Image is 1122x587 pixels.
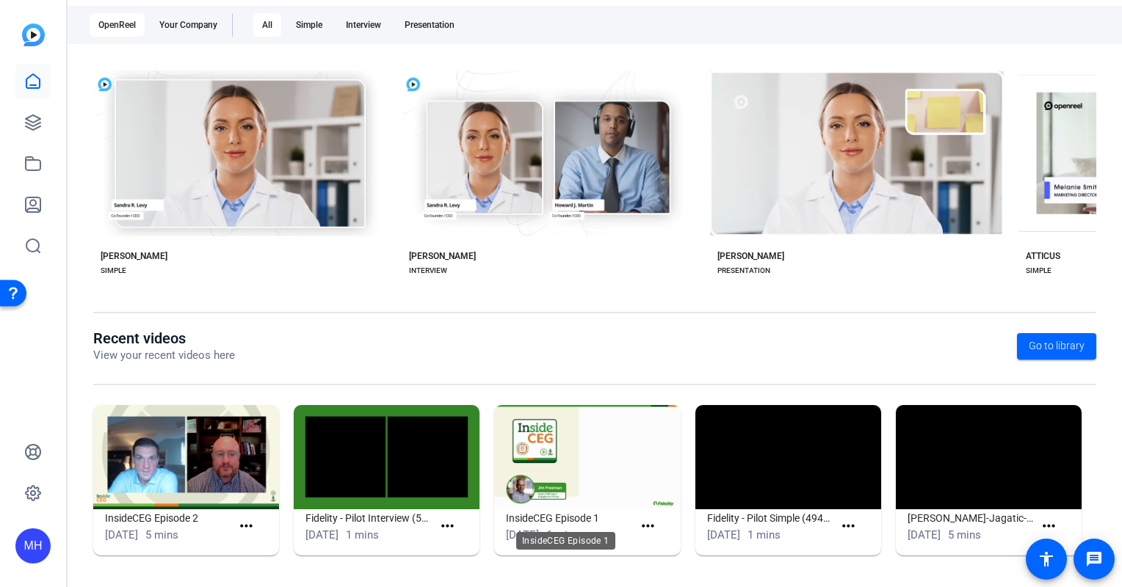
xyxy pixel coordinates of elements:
div: PRESENTATION [717,265,770,277]
p: View your recent videos here [93,347,235,364]
div: All [253,13,281,37]
h1: InsideCEG Episode 1 [506,509,632,527]
h1: Recent videos [93,329,235,347]
mat-icon: more_horiz [438,517,457,536]
div: [PERSON_NAME] [409,250,476,262]
span: [DATE] [305,528,339,542]
span: Go to library [1029,338,1085,354]
img: InsideCEG Episode 1 [494,405,680,509]
div: Simple [287,13,331,37]
img: Jason-Jagatic-Video--1--Attracting-with-WIIM-1751385903873-webcam [896,405,1082,509]
h1: Fidelity - Pilot Interview (50437) [305,509,432,527]
div: Presentation [396,13,463,37]
span: [DATE] [707,528,740,542]
div: InsideCEG Episode 1 [516,532,615,550]
span: [DATE] [908,528,941,542]
h1: InsideCEG Episode 2 [105,509,231,527]
img: Fidelity - Pilot Simple (49416) [695,405,881,509]
div: [PERSON_NAME] [101,250,167,262]
div: [PERSON_NAME] [717,250,784,262]
mat-icon: more_horiz [237,517,256,536]
span: [DATE] [105,528,138,542]
div: Your Company [151,13,226,37]
mat-icon: accessibility [1038,550,1055,568]
div: INTERVIEW [409,265,447,277]
div: ATTICUS [1026,250,1060,262]
mat-icon: more_horiz [1040,517,1058,536]
img: Fidelity - Pilot Interview (50437) [294,405,479,509]
img: blue-gradient.svg [22,23,45,46]
div: SIMPLE [1026,265,1052,277]
span: 5 mins [948,528,981,542]
a: Go to library [1017,333,1096,360]
div: OpenReel [90,13,145,37]
span: [DATE] [506,528,539,542]
div: MH [15,528,51,564]
div: Interview [337,13,390,37]
mat-icon: more_horiz [839,517,858,536]
h1: [PERSON_NAME]-Jagatic-Video--1--Attracting-with-WIIM-1751385903873-webcam [908,509,1034,527]
img: InsideCEG Episode 2 [93,405,279,509]
h1: Fidelity - Pilot Simple (49416) [707,509,833,527]
span: 1 mins [748,528,781,542]
span: 5 mins [145,528,178,542]
span: 1 mins [346,528,379,542]
div: SIMPLE [101,265,126,277]
mat-icon: message [1085,550,1103,568]
mat-icon: more_horiz [639,517,657,536]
